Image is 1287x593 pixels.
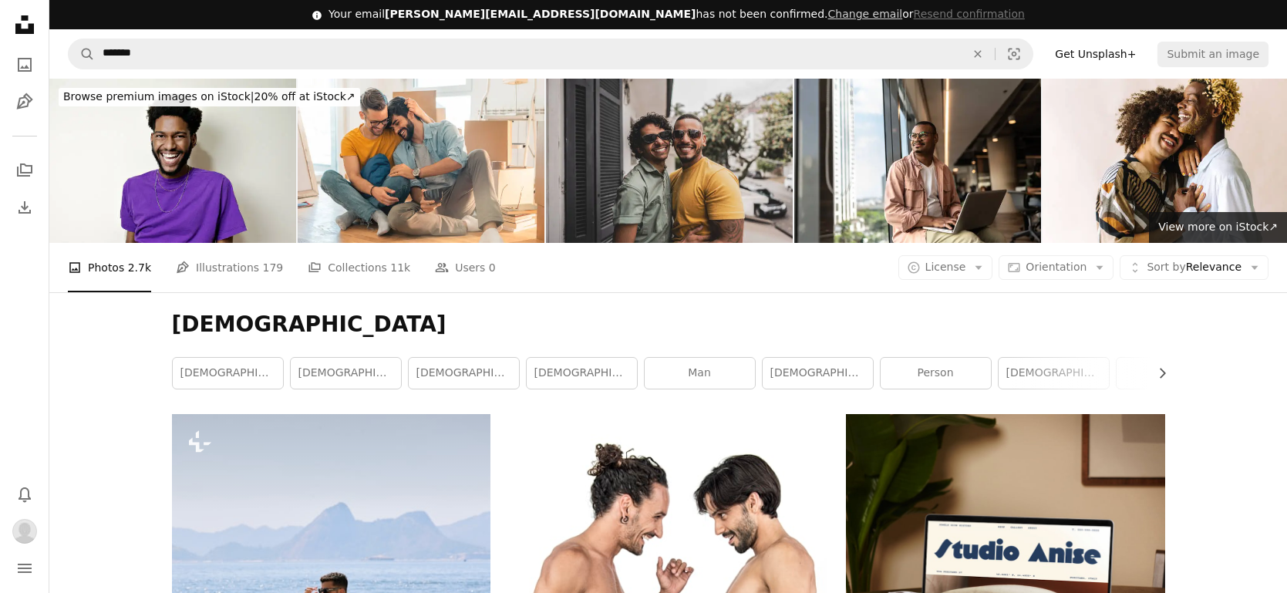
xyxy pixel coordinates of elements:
button: Search Unsplash [69,39,95,69]
a: Users 0 [435,243,496,292]
a: Illustrations 179 [176,243,283,292]
a: Collections 11k [308,243,410,292]
img: Businessman contemplating on the office [794,79,1041,243]
a: [DEMOGRAPHIC_DATA] [DEMOGRAPHIC_DATA] [999,358,1109,389]
img: Avatar of user Veronica Johnson [12,519,37,544]
a: Download History [9,192,40,223]
button: Resend confirmation [914,7,1025,22]
a: [DEMOGRAPHIC_DATA] couple [527,358,637,389]
button: Submit an image [1157,42,1268,66]
span: 11k [390,259,410,276]
button: Orientation [999,255,1113,280]
button: Menu [9,553,40,584]
span: View more on iStock ↗ [1158,221,1278,233]
a: Get Unsplash+ [1046,42,1145,66]
span: 0 [489,259,496,276]
button: Sort byRelevance [1120,255,1268,280]
button: Notifications [9,479,40,510]
a: [DEMOGRAPHIC_DATA] [409,358,519,389]
span: 179 [263,259,284,276]
a: man [645,358,755,389]
a: Photos [9,49,40,80]
span: or [828,8,1025,20]
a: men [1117,358,1227,389]
img: Cute homosexual couple sitting on floor and enjoying new home [298,79,544,243]
a: Illustrations [9,86,40,117]
button: Profile [9,516,40,547]
span: Browse premium images on iStock | [63,90,254,103]
a: [DEMOGRAPHIC_DATA] [291,358,401,389]
a: Collections [9,155,40,186]
span: License [925,261,966,273]
a: Change email [828,8,903,20]
button: scroll list to the right [1148,358,1165,389]
h1: [DEMOGRAPHIC_DATA] [172,311,1165,339]
img: Portrait of young bearded man smiling looking at camera. [49,79,296,243]
a: View more on iStock↗ [1149,212,1287,243]
button: License [898,255,993,280]
form: Find visuals sitewide [68,39,1033,69]
button: Visual search [996,39,1033,69]
a: Browse premium images on iStock|20% off at iStock↗ [49,79,369,116]
a: person [881,358,991,389]
div: Your email has not been confirmed. [328,7,1025,22]
span: Sort by [1147,261,1185,273]
img: Portrait of a young gay couple embracing at hostel balcony [546,79,793,243]
button: Clear [961,39,995,69]
a: [DEMOGRAPHIC_DATA] [173,358,283,389]
span: Orientation [1026,261,1087,273]
span: [PERSON_NAME][EMAIL_ADDRESS][DOMAIN_NAME] [385,8,696,20]
a: [DEMOGRAPHIC_DATA] [763,358,873,389]
a: Home — Unsplash [9,9,40,43]
span: 20% off at iStock ↗ [63,90,355,103]
span: Relevance [1147,260,1242,275]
